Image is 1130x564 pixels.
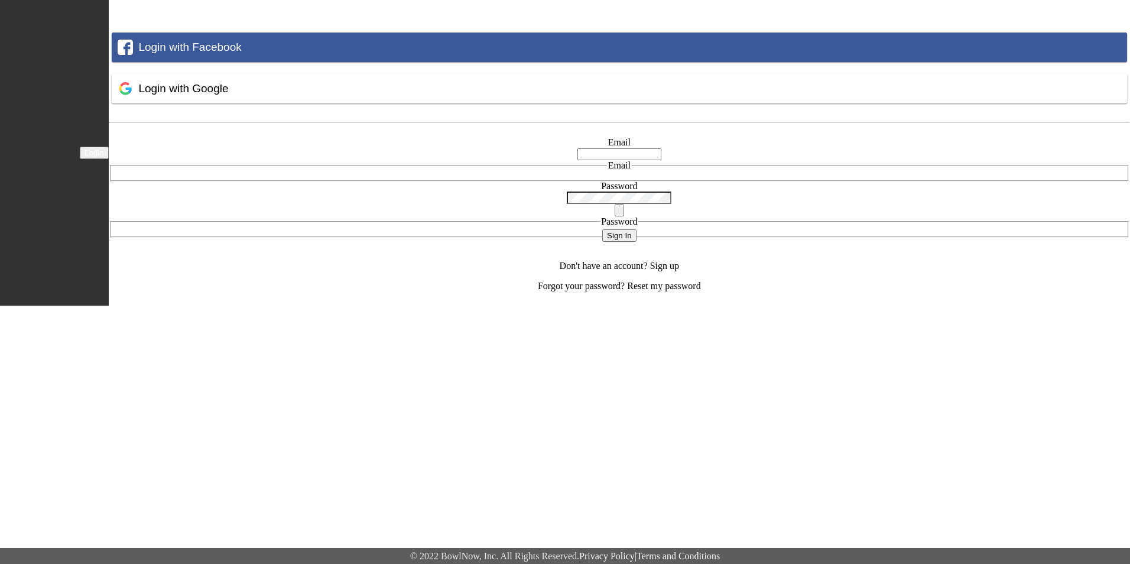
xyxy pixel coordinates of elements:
a: Reset my password [627,281,700,291]
button: Login [80,147,109,159]
button: Login with Facebook [112,33,1127,62]
span: Login with Facebook [138,41,241,53]
span: Email [608,160,631,170]
button: Login with Google [112,74,1127,103]
span: Login with Google [138,82,228,95]
button: Sign In [602,229,637,242]
a: Terms and Conditions [637,551,720,561]
a: Privacy Policy [579,551,635,561]
a: Sign up [650,261,679,271]
p: Don't have an account? [109,261,1130,271]
img: logo [6,146,71,158]
span: Password [601,216,637,226]
span: © 2022 BowlNow, Inc. All Rights Reserved. [410,551,579,561]
button: toggle password visibility [615,204,624,216]
label: Password [601,181,637,191]
p: Forgot your password? [109,281,1130,291]
label: Email [608,137,631,147]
